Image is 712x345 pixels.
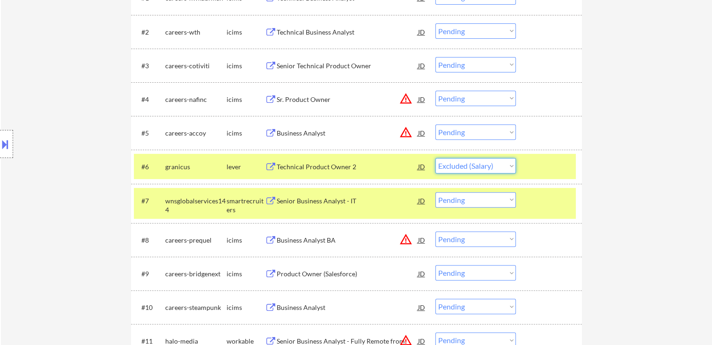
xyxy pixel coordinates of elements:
[165,95,227,104] div: careers-nafinc
[227,95,265,104] div: icims
[165,236,227,245] div: careers-prequel
[165,269,227,279] div: careers-bridgenext
[227,236,265,245] div: icims
[277,196,418,206] div: Senior Business Analyst - IT
[165,129,227,138] div: careers-accoy
[141,28,158,37] div: #2
[141,269,158,279] div: #9
[227,129,265,138] div: icims
[417,231,426,248] div: JD
[417,57,426,74] div: JD
[417,158,426,175] div: JD
[277,303,418,312] div: Business Analyst
[141,236,158,245] div: #8
[417,299,426,316] div: JD
[141,303,158,312] div: #10
[277,95,418,104] div: Sr. Product Owner
[277,129,418,138] div: Business Analyst
[277,162,418,172] div: Technical Product Owner 2
[417,124,426,141] div: JD
[417,23,426,40] div: JD
[227,61,265,71] div: icims
[277,61,418,71] div: Senior Technical Product Owner
[399,233,412,246] button: warning_amber
[165,162,227,172] div: granicus
[165,28,227,37] div: careers-wth
[227,303,265,312] div: icims
[165,61,227,71] div: careers-cotiviti
[227,28,265,37] div: icims
[417,265,426,282] div: JD
[165,303,227,312] div: careers-steampunk
[227,196,265,215] div: smartrecruiters
[277,236,418,245] div: Business Analyst BA
[277,28,418,37] div: Technical Business Analyst
[417,91,426,108] div: JD
[399,126,412,139] button: warning_amber
[165,196,227,215] div: wnsglobalservices144
[227,269,265,279] div: icims
[227,162,265,172] div: lever
[417,192,426,209] div: JD
[277,269,418,279] div: Product Owner (Salesforce)
[399,92,412,105] button: warning_amber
